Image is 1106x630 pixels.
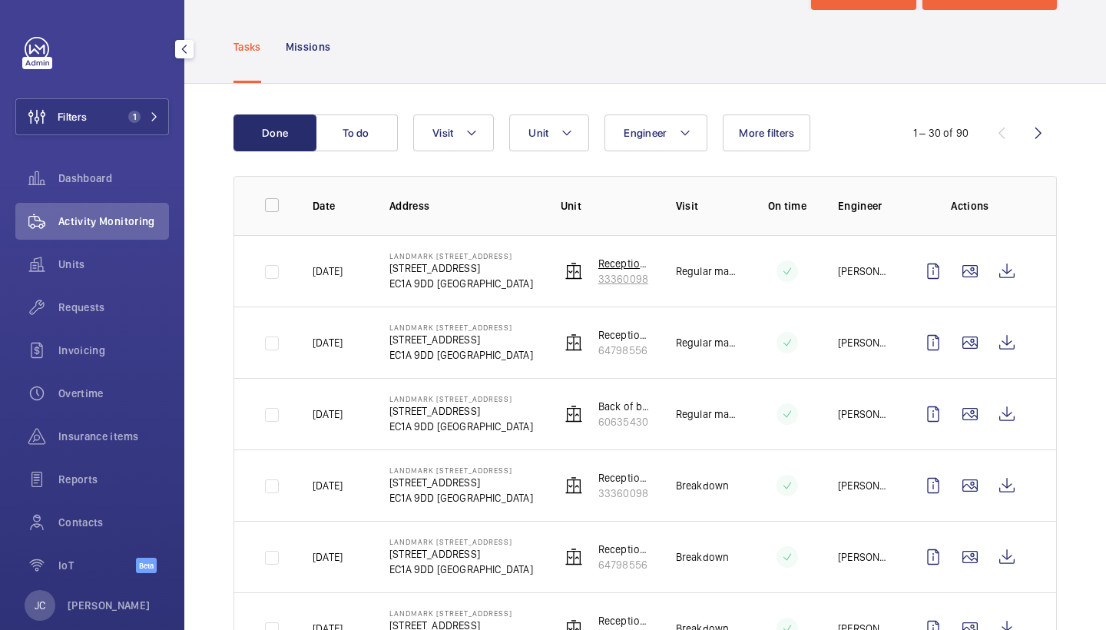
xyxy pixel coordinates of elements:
span: Reports [58,472,169,487]
p: [PERSON_NAME] [68,598,151,613]
p: [PERSON_NAME] [838,335,890,350]
p: On time [761,198,813,214]
p: Actions [915,198,1025,214]
p: Landmark [STREET_ADDRESS] [389,394,533,403]
button: Unit [509,114,589,151]
button: To do [315,114,398,151]
button: Done [233,114,316,151]
p: [STREET_ADDRESS] [389,546,533,562]
p: Missions [286,39,331,55]
p: Landmark [STREET_ADDRESS] [389,537,533,546]
p: EC1A 9DD [GEOGRAPHIC_DATA] [389,276,533,291]
p: EC1A 9DD [GEOGRAPHIC_DATA] [389,562,533,577]
span: IoT [58,558,136,573]
button: Filters1 [15,98,169,135]
p: [DATE] [313,478,343,493]
button: Engineer [604,114,707,151]
p: [PERSON_NAME] [838,549,890,565]
p: 60635430 [598,414,651,429]
span: Insurance items [58,429,169,444]
p: Reception lift right hand [598,327,651,343]
span: Activity Monitoring [58,214,169,229]
p: [PERSON_NAME] [838,406,890,422]
p: Landmark [STREET_ADDRESS] [389,608,533,618]
img: elevator.svg [565,333,583,352]
p: Breakdown [676,549,730,565]
p: EC1A 9DD [GEOGRAPHIC_DATA] [389,490,533,506]
p: 64798556 [598,557,651,572]
button: More filters [723,114,810,151]
p: Reception lift right hand [598,613,651,628]
span: Dashboard [58,171,169,186]
p: [STREET_ADDRESS] [389,475,533,490]
p: Reception lift right hand [598,542,651,557]
span: Unit [528,127,548,139]
p: [PERSON_NAME] [838,478,890,493]
p: Regular maintenance [676,406,737,422]
p: EC1A 9DD [GEOGRAPHIC_DATA] [389,347,533,363]
p: 33360098 [598,271,651,287]
p: [PERSON_NAME] [838,264,890,279]
p: Reception lift left hand [598,470,651,486]
p: Regular maintenance [676,264,737,279]
span: Overtime [58,386,169,401]
p: 64798556 [598,343,651,358]
span: Beta [136,558,157,573]
p: [DATE] [313,264,343,279]
span: Invoicing [58,343,169,358]
p: [DATE] [313,406,343,422]
p: Reception lift left hand [598,256,651,271]
p: Back of building lift [598,399,651,414]
span: Units [58,257,169,272]
p: 33360098 [598,486,651,501]
p: Breakdown [676,478,730,493]
p: Unit [561,198,651,214]
img: elevator.svg [565,405,583,423]
p: [STREET_ADDRESS] [389,403,533,419]
p: Date [313,198,365,214]
button: Visit [413,114,494,151]
span: More filters [739,127,794,139]
img: elevator.svg [565,262,583,280]
img: elevator.svg [565,548,583,566]
p: Address [389,198,536,214]
p: [STREET_ADDRESS] [389,332,533,347]
p: [DATE] [313,549,343,565]
span: Contacts [58,515,169,530]
p: Landmark [STREET_ADDRESS] [389,251,533,260]
p: Visit [676,198,737,214]
p: Tasks [233,39,261,55]
p: Landmark [STREET_ADDRESS] [389,466,533,475]
p: Regular maintenance [676,335,737,350]
span: 1 [128,111,141,123]
p: [DATE] [313,335,343,350]
span: Filters [58,109,87,124]
p: [STREET_ADDRESS] [389,260,533,276]
p: EC1A 9DD [GEOGRAPHIC_DATA] [389,419,533,434]
span: Engineer [624,127,667,139]
p: JC [35,598,45,613]
div: 1 – 30 of 90 [913,125,969,141]
span: Requests [58,300,169,315]
p: Landmark [STREET_ADDRESS] [389,323,533,332]
img: elevator.svg [565,476,583,495]
span: Visit [432,127,453,139]
p: Engineer [838,198,890,214]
